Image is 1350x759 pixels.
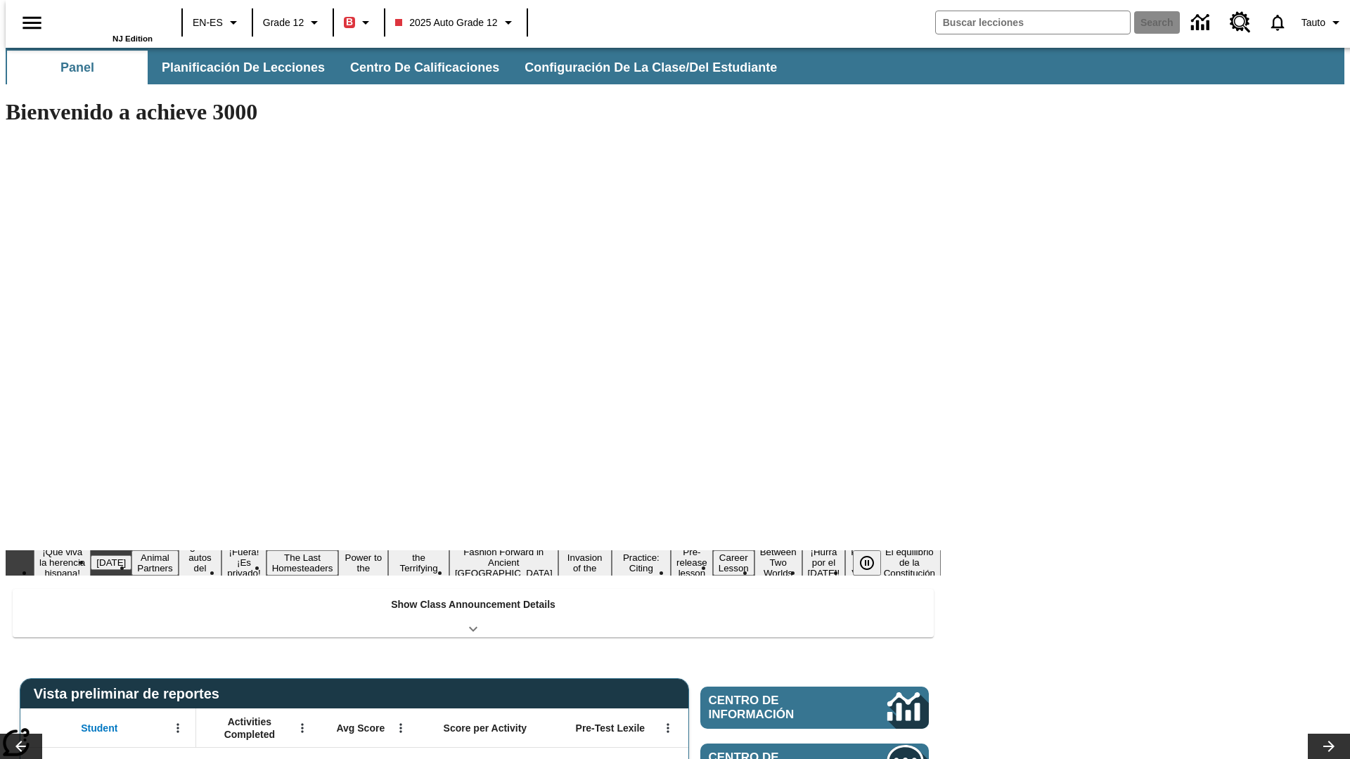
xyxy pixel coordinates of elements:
[558,540,612,586] button: Slide 10 The Invasion of the Free CD
[292,718,313,739] button: Abrir menú
[179,540,222,586] button: Slide 4 ¿Los autos del futuro?
[878,545,941,580] button: Slide 17 El equilibrio de la Constitución
[61,5,153,43] div: Portada
[34,686,226,702] span: Vista preliminar de reportes
[390,10,522,35] button: Class: 2025 Auto Grade 12, Selecciona una clase
[449,545,558,580] button: Slide 9 Fashion Forward in Ancient Rome
[853,550,895,576] div: Pausar
[1308,734,1350,759] button: Carrusel de lecciones, seguir
[263,15,304,30] span: Grade 12
[576,722,645,734] span: Pre-Test Lexile
[390,718,411,739] button: Abrir menú
[257,10,328,35] button: Grado: Grade 12, Elige un grado
[700,687,929,729] a: Centro de información
[1221,4,1259,41] a: Centro de recursos, Se abrirá en una pestaña nueva.
[1183,4,1221,42] a: Centro de información
[338,540,388,586] button: Slide 7 Solar Power to the People
[6,99,941,125] h1: Bienvenido a achieve 3000
[6,51,790,84] div: Subbarra de navegación
[391,597,555,612] p: Show Class Announcement Details
[339,51,510,84] button: Centro de calificaciones
[444,722,527,734] span: Score per Activity
[513,51,788,84] button: Configuración de la clase/del estudiante
[395,15,497,30] span: 2025 Auto Grade 12
[193,15,223,30] span: EN-ES
[936,11,1130,34] input: search field
[81,722,117,734] span: Student
[346,13,353,31] span: B
[150,51,336,84] button: Planificación de lecciones
[187,10,247,35] button: Language: EN-ES, Selecciona un idioma
[61,6,153,34] a: Portada
[612,540,671,586] button: Slide 11 Mixed Practice: Citing Evidence
[1301,15,1325,30] span: Tauto
[221,545,266,580] button: Slide 5 ¡Fuera! ¡Es privado!
[203,715,296,741] span: Activities Completed
[713,550,754,576] button: Slide 13 Career Lesson
[6,48,1344,84] div: Subbarra de navegación
[266,550,339,576] button: Slide 6 The Last Homesteaders
[802,545,846,580] button: Slide 15 ¡Hurra por el Día de la Constitución!
[13,589,934,637] div: Show Class Announcement Details
[336,722,385,734] span: Avg Score
[131,550,178,576] button: Slide 3 Animal Partners
[167,718,188,739] button: Abrir menú
[34,545,91,580] button: Slide 1 ¡Qué viva la herencia hispana!
[853,550,881,576] button: Pausar
[338,10,380,35] button: Boost El color de la clase es rojo. Cambiar el color de la clase.
[709,694,840,722] span: Centro de información
[754,545,802,580] button: Slide 14 Between Two Worlds
[7,51,148,84] button: Panel
[1296,10,1350,35] button: Perfil/Configuración
[845,545,877,580] button: Slide 16 Point of View
[11,2,53,44] button: Abrir el menú lateral
[91,555,131,570] button: Slide 2 Día del Trabajo
[657,718,679,739] button: Abrir menú
[112,34,153,43] span: NJ Edition
[388,540,449,586] button: Slide 8 Attack of the Terrifying Tomatoes
[671,545,713,580] button: Slide 12 Pre-release lesson
[1259,4,1296,41] a: Notificaciones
